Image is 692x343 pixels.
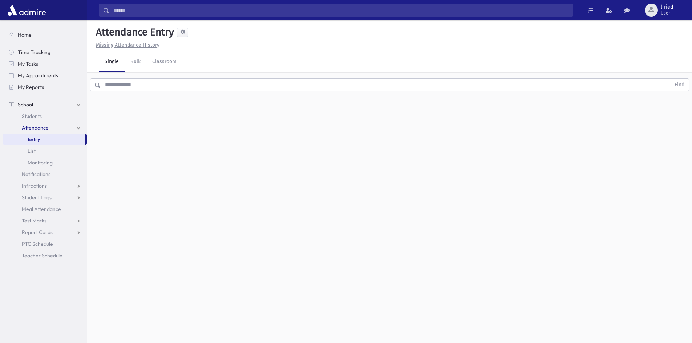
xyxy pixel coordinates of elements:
span: My Appointments [18,72,58,79]
span: Students [22,113,42,119]
span: Test Marks [22,217,46,224]
span: Entry [28,136,40,143]
a: Time Tracking [3,46,87,58]
span: User [661,10,673,16]
a: Attendance [3,122,87,134]
a: Missing Attendance History [93,42,159,48]
span: Home [18,32,32,38]
span: Report Cards [22,229,53,236]
span: Monitoring [28,159,53,166]
button: Find [670,79,689,91]
input: Search [109,4,573,17]
a: Classroom [146,52,182,72]
a: Infractions [3,180,87,192]
span: Time Tracking [18,49,50,56]
a: Single [99,52,125,72]
span: My Tasks [18,61,38,67]
span: Infractions [22,183,47,189]
a: My Tasks [3,58,87,70]
span: Attendance [22,124,49,131]
a: Entry [3,134,85,145]
a: My Reports [3,81,87,93]
a: Bulk [125,52,146,72]
span: List [28,148,36,154]
a: Student Logs [3,192,87,203]
a: Teacher Schedule [3,250,87,261]
a: My Appointments [3,70,87,81]
u: Missing Attendance History [96,42,159,48]
img: AdmirePro [6,3,48,17]
a: List [3,145,87,157]
span: Teacher Schedule [22,252,62,259]
span: Notifications [22,171,50,177]
span: School [18,101,33,108]
a: Report Cards [3,226,87,238]
span: Meal Attendance [22,206,61,212]
a: Home [3,29,87,41]
a: School [3,99,87,110]
a: PTC Schedule [3,238,87,250]
h5: Attendance Entry [93,26,174,38]
span: lfried [661,4,673,10]
span: PTC Schedule [22,241,53,247]
a: Students [3,110,87,122]
a: Meal Attendance [3,203,87,215]
span: My Reports [18,84,44,90]
a: Monitoring [3,157,87,168]
a: Notifications [3,168,87,180]
span: Student Logs [22,194,52,201]
a: Test Marks [3,215,87,226]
